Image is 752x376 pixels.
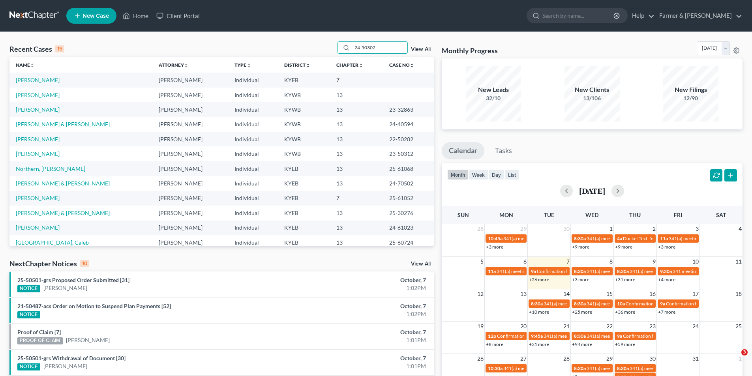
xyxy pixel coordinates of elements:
span: 17 [692,289,699,299]
i: unfold_more [358,63,363,68]
td: Individual [228,161,278,176]
span: Confirmation hearing for [PERSON_NAME] & [PERSON_NAME] [497,333,628,339]
span: 11a [488,268,496,274]
span: Docket Text: for [PERSON_NAME] [623,236,694,241]
td: Individual [228,102,278,117]
span: 3 [695,224,699,234]
td: [PERSON_NAME] [152,117,228,132]
td: 25-61068 [383,161,434,176]
span: 341(a) meeting for [PERSON_NAME] & [PERSON_NAME] [630,268,748,274]
span: 3 [741,349,748,355]
a: +7 more [658,309,675,315]
span: 341(a) meeting for [PERSON_NAME] [503,236,579,241]
a: 25-50501-grs Withdrawal of Document [30] [17,355,126,361]
i: unfold_more [306,63,310,68]
a: [PERSON_NAME] [43,362,87,370]
span: 1 [609,224,613,234]
td: [PERSON_NAME] [152,88,228,102]
a: +3 more [658,244,675,250]
span: 8:30a [574,268,586,274]
span: 30 [649,354,656,363]
span: 19 [476,322,484,331]
td: 13 [330,176,383,191]
a: +8 more [486,341,503,347]
a: [PERSON_NAME] & [PERSON_NAME] [16,180,110,187]
button: week [469,169,488,180]
span: Confirmation hearing for [PERSON_NAME] & [PERSON_NAME] [537,268,668,274]
span: 6 [523,257,527,266]
div: NOTICE [17,363,40,370]
span: 10 [692,257,699,266]
div: 32/10 [466,94,521,102]
div: New Leads [466,85,521,94]
td: 13 [330,88,383,102]
a: Northern, [PERSON_NAME] [16,165,85,172]
a: [PERSON_NAME] [16,195,60,201]
span: 30 [563,224,570,234]
span: 26 [476,354,484,363]
span: 10:30a [488,365,503,371]
td: 25-61052 [383,191,434,206]
td: [PERSON_NAME] [152,73,228,87]
span: 341 meeting for [PERSON_NAME] [673,268,743,274]
a: [PERSON_NAME] [16,150,60,157]
span: 341(a) meeting for [PERSON_NAME] [544,301,620,307]
td: 13 [330,102,383,117]
span: Confirmation hearing for [PERSON_NAME] [623,333,713,339]
a: +25 more [572,309,592,315]
span: 9 [652,257,656,266]
span: 27 [519,354,527,363]
span: Sat [716,211,726,218]
a: [PERSON_NAME] & [PERSON_NAME] [16,121,110,127]
a: Home [119,9,152,23]
div: October, 7 [295,302,426,310]
span: 15 [606,289,613,299]
div: October, 7 [295,328,426,336]
td: [PERSON_NAME] [152,221,228,235]
a: [PERSON_NAME] [16,224,60,231]
td: 24-40594 [383,117,434,132]
a: View All [411,261,431,267]
a: Proof of Claim [7] [17,329,61,335]
div: 13/106 [564,94,620,102]
span: Mon [499,211,513,218]
button: month [447,169,469,180]
span: 28 [563,354,570,363]
td: Individual [228,191,278,206]
td: Individual [228,176,278,191]
td: Individual [228,146,278,161]
td: 23-32863 [383,102,434,117]
td: 24-70502 [383,176,434,191]
span: 22 [606,322,613,331]
div: PROOF OF CLAIM [17,337,63,344]
iframe: Intercom live chat [725,349,744,368]
span: 28 [476,224,484,234]
span: 11a [660,236,668,241]
span: 341(a) meeting for [PERSON_NAME] [587,236,663,241]
span: 341(a) meeting for [PERSON_NAME] [503,365,579,371]
div: 1:02PM [295,310,426,318]
td: 13 [330,117,383,132]
div: NOTICE [17,311,40,318]
a: +10 more [529,309,549,315]
div: 1:02PM [295,284,426,292]
a: +36 more [615,309,635,315]
span: 11 [735,257,743,266]
span: 5 [480,257,484,266]
a: Chapterunfold_more [336,62,363,68]
a: Attorneyunfold_more [159,62,189,68]
td: 13 [330,235,383,250]
span: 21 [563,322,570,331]
a: Case Nounfold_more [389,62,414,68]
td: Individual [228,73,278,87]
td: [PERSON_NAME] [152,176,228,191]
span: 8:30a [574,333,586,339]
a: +26 more [529,277,549,282]
td: Individual [228,117,278,132]
div: Recent Cases [9,44,64,54]
span: 2 [652,224,656,234]
td: 22-50282 [383,132,434,146]
a: View All [411,47,431,52]
td: KYWB [278,88,330,102]
span: 8:30a [574,301,586,307]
